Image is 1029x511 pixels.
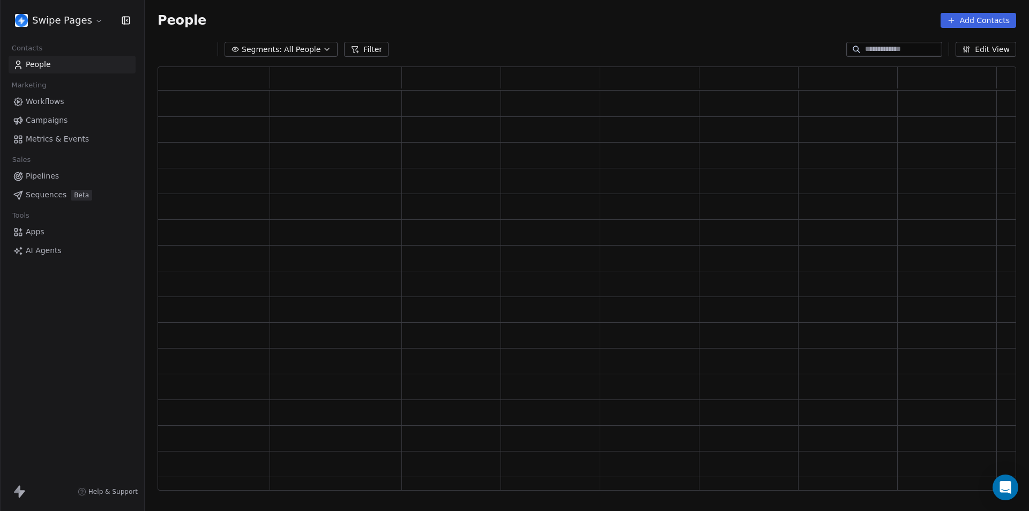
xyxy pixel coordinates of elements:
[26,171,59,182] span: Pipelines
[941,13,1016,28] button: Add Contacts
[993,475,1018,500] div: Open Intercom Messenger
[9,112,136,129] a: Campaigns
[26,189,66,201] span: Sequences
[9,56,136,73] a: People
[9,242,136,260] a: AI Agents
[9,223,136,241] a: Apps
[344,42,389,57] button: Filter
[9,130,136,148] a: Metrics & Events
[26,96,64,107] span: Workflows
[8,152,35,168] span: Sales
[26,226,44,238] span: Apps
[15,14,28,27] img: user_01J93QE9VH11XXZQZDP4TWZEES.jpg
[7,40,47,56] span: Contacts
[956,42,1016,57] button: Edit View
[26,245,62,256] span: AI Agents
[32,13,92,27] span: Swipe Pages
[26,59,51,70] span: People
[158,12,206,28] span: People
[13,11,106,29] button: Swipe Pages
[284,44,320,55] span: All People
[71,190,92,201] span: Beta
[9,93,136,110] a: Workflows
[26,134,89,145] span: Metrics & Events
[9,186,136,204] a: SequencesBeta
[88,487,138,496] span: Help & Support
[7,77,51,93] span: Marketing
[9,167,136,185] a: Pipelines
[8,208,34,224] span: Tools
[78,487,138,496] a: Help & Support
[26,115,68,126] span: Campaigns
[242,44,282,55] span: Segments:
